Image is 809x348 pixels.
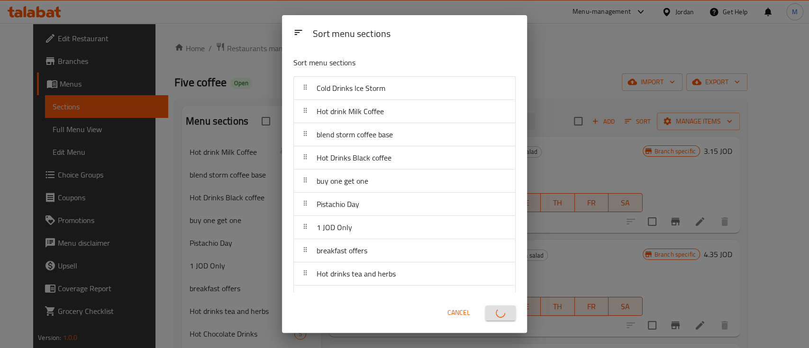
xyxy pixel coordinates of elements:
[294,216,515,239] div: 1 JOD Only
[294,170,515,193] div: buy one get one
[444,304,474,321] button: Cancel
[294,146,515,170] div: Hot Drinks Black coffee
[309,24,519,45] div: Sort menu sections
[317,151,391,165] span: Hot Drinks Black coffee
[294,286,515,309] div: Hot Chocolate Drinks
[317,220,352,234] span: 1 JOD Only
[317,267,396,281] span: Hot drinks tea and herbs
[294,239,515,262] div: breakfast offers
[317,290,384,304] span: Hot Chocolate Drinks
[447,307,470,319] span: Cancel
[317,174,368,188] span: buy one get one
[317,127,393,142] span: blend storm coffee base
[317,104,384,118] span: Hot drink Milk Coffee
[317,81,385,95] span: Cold Drinks Ice Storm
[294,193,515,216] div: Pistachio Day
[317,197,359,211] span: Pistachio Day
[317,243,367,258] span: breakfast offers
[294,77,515,100] div: Cold Drinks Ice Storm
[294,123,515,146] div: blend storm coffee base
[294,100,515,123] div: Hot drink Milk Coffee
[294,262,515,286] div: Hot drinks tea and herbs
[293,57,470,69] p: Sort menu sections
